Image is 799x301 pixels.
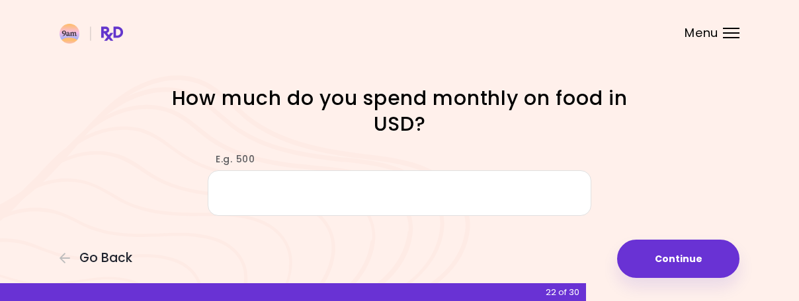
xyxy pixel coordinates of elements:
h1: How much do you spend monthly on food in USD? [168,85,631,137]
button: Go Back [60,251,139,265]
span: Menu [685,27,718,39]
span: Go Back [79,251,132,265]
label: E.g. 500 [208,152,255,166]
button: Continue [617,240,739,278]
img: RxDiet [60,24,123,44]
